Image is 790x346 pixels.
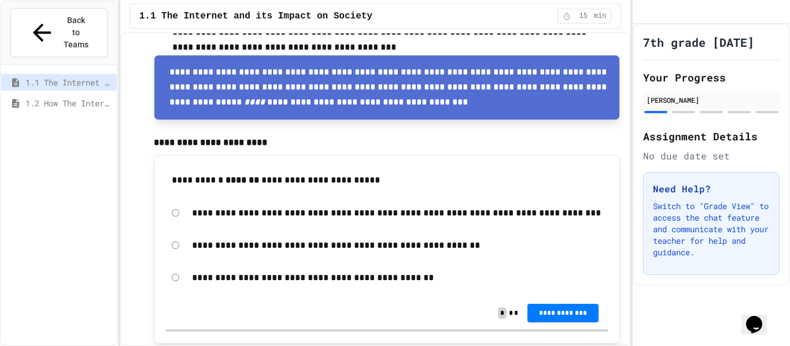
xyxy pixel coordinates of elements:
[653,182,770,196] h3: Need Help?
[653,200,770,258] p: Switch to "Grade View" to access the chat feature and communicate with your teacher for help and ...
[25,97,112,109] span: 1.2 How The Internet Works
[741,300,778,334] iframe: chat widget
[643,34,754,50] h1: 7th grade [DATE]
[25,76,112,88] span: 1.1 The Internet and its Impact on Society
[643,128,780,144] h2: Assignment Details
[647,95,776,105] div: [PERSON_NAME]
[574,12,593,21] span: 15
[62,14,90,51] span: Back to Teams
[594,12,607,21] span: min
[139,9,372,23] span: 1.1 The Internet and its Impact on Society
[10,8,108,57] button: Back to Teams
[643,69,780,85] h2: Your Progress
[643,149,780,163] div: No due date set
